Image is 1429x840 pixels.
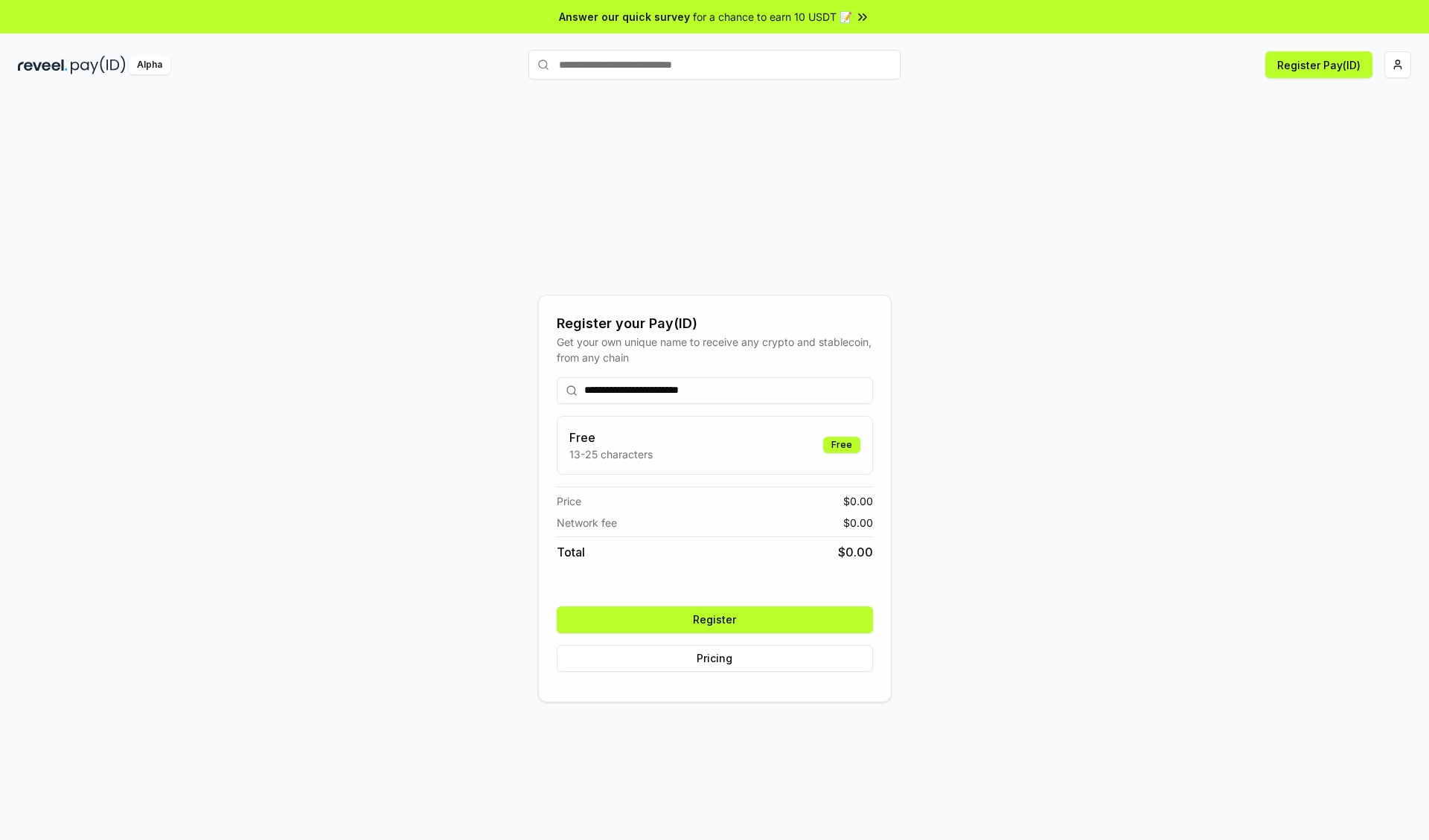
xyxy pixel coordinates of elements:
[838,543,873,561] span: $ 0.00
[557,543,585,561] span: Total
[569,446,653,462] p: 13-25 characters
[129,56,170,74] div: Alpha
[557,493,581,509] span: Price
[557,334,873,365] div: Get your own unique name to receive any crypto and stablecoin, from any chain
[1265,51,1372,78] button: Register Pay(ID)
[557,313,873,334] div: Register your Pay(ID)
[693,9,852,25] span: for a chance to earn 10 USDT 📝
[559,9,690,25] span: Answer our quick survey
[823,437,860,453] div: Free
[843,493,873,509] span: $ 0.00
[18,56,68,74] img: reveel_dark
[843,515,873,530] span: $ 0.00
[71,56,126,74] img: pay_id
[569,429,653,446] h3: Free
[557,645,873,672] button: Pricing
[557,606,873,633] button: Register
[557,515,617,530] span: Network fee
